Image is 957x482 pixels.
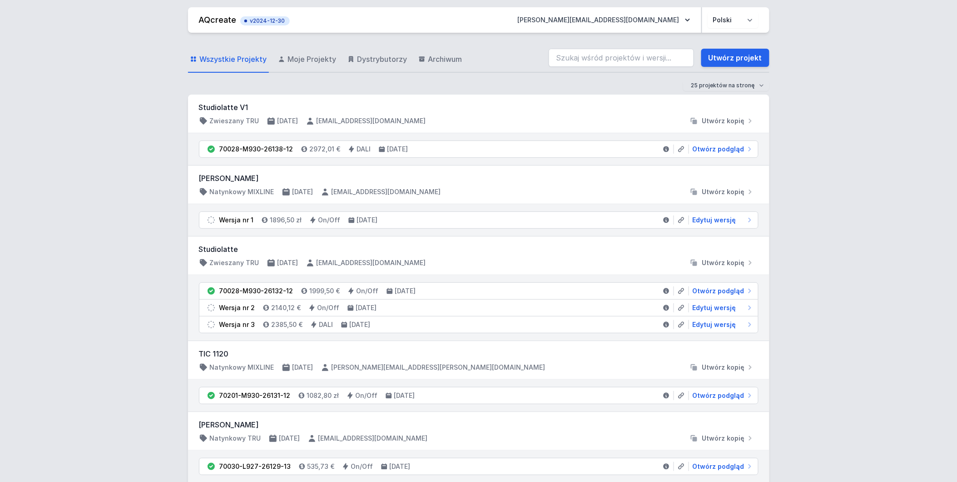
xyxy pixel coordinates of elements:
[689,320,754,329] a: Edytuj wersję
[317,303,340,312] h4: On/Off
[387,145,408,154] h4: [DATE]
[689,145,754,154] a: Otwórz podgląd
[693,286,744,296] span: Otwórz podgląd
[702,258,745,267] span: Utwórz kopię
[693,303,736,312] span: Edytuj wersję
[310,145,341,154] h4: 2972,01 €
[200,54,267,65] span: Wszystkie Projekty
[219,303,255,312] div: Wersja nr 2
[293,363,313,372] h4: [DATE]
[279,434,300,443] h4: [DATE]
[210,363,274,372] h4: Natynkowy MIXLINE
[317,116,426,126] h4: [EMAIL_ADDRESS][DOMAIN_NAME]
[219,320,255,329] div: Wersja nr 3
[332,187,441,196] h4: [EMAIL_ADDRESS][DOMAIN_NAME]
[278,258,298,267] h4: [DATE]
[272,303,301,312] h4: 2140,12 €
[357,145,371,154] h4: DALI
[270,216,302,225] h4: 1896,50 zł
[357,54,407,65] span: Dystrybutorzy
[199,173,759,184] h3: [PERSON_NAME]
[693,320,736,329] span: Edytuj wersję
[693,216,736,225] span: Edytuj wersję
[702,434,745,443] span: Utwórz kopię
[210,187,274,196] h4: Natynkowy MIXLINE
[428,54,462,65] span: Archiwum
[686,258,759,267] button: Utwórz kopię
[346,46,409,73] a: Dystrybutorzy
[207,320,216,329] img: draft.svg
[390,462,411,471] h4: [DATE]
[357,216,378,225] h4: [DATE]
[350,320,371,329] h4: [DATE]
[332,363,545,372] h4: [PERSON_NAME][EMAIL_ADDRESS][PERSON_NAME][DOMAIN_NAME]
[693,462,744,471] span: Otwórz podgląd
[351,462,373,471] h4: On/Off
[701,49,769,67] a: Utwórz projekt
[702,116,745,126] span: Utwórz kopię
[689,286,754,296] a: Otwórz podgląd
[219,216,254,225] div: Wersja nr 1
[689,303,754,312] a: Edytuj wersję
[210,258,259,267] h4: Zwieszany TRU
[686,116,759,126] button: Utwórz kopię
[549,49,694,67] input: Szukaj wśród projektów i wersji...
[686,434,759,443] button: Utwórz kopię
[708,12,759,28] select: Wybierz język
[293,187,313,196] h4: [DATE]
[394,391,415,400] h4: [DATE]
[356,391,378,400] h4: On/Off
[278,116,298,126] h4: [DATE]
[199,419,759,430] h3: [PERSON_NAME]
[199,102,759,113] h3: Studiolatte V1
[319,320,333,329] h4: DALI
[357,286,379,296] h4: On/Off
[689,391,754,400] a: Otwórz podgląd
[417,46,464,73] a: Archiwum
[702,187,745,196] span: Utwórz kopię
[689,216,754,225] a: Edytuj wersję
[702,363,745,372] span: Utwórz kopię
[693,145,744,154] span: Otwórz podgląd
[318,434,428,443] h4: [EMAIL_ADDRESS][DOMAIN_NAME]
[240,15,290,25] button: v2024-12-30
[511,12,698,28] button: [PERSON_NAME][EMAIL_ADDRESS][DOMAIN_NAME]
[276,46,338,73] a: Moje Projekty
[219,462,291,471] div: 70030-L927-26129-13
[318,216,341,225] h4: On/Off
[356,303,377,312] h4: [DATE]
[207,216,216,225] img: draft.svg
[310,286,340,296] h4: 1999,50 €
[395,286,416,296] h4: [DATE]
[272,320,303,329] h4: 2385,50 €
[219,286,293,296] div: 70028-M930-26132-12
[689,462,754,471] a: Otwórz podgląd
[188,46,269,73] a: Wszystkie Projekty
[210,116,259,126] h4: Zwieszany TRU
[686,187,759,196] button: Utwórz kopię
[693,391,744,400] span: Otwórz podgląd
[307,391,339,400] h4: 1082,80 zł
[199,244,759,255] h3: Studiolatte
[199,15,237,25] a: AQcreate
[207,303,216,312] img: draft.svg
[219,391,291,400] div: 70201-M930-26131-12
[686,363,759,372] button: Utwórz kopię
[307,462,335,471] h4: 535,73 €
[288,54,337,65] span: Moje Projekty
[210,434,261,443] h4: Natynkowy TRU
[245,17,285,25] span: v2024-12-30
[199,348,759,359] h3: TIC 1120
[219,145,293,154] div: 70028-M930-26138-12
[317,258,426,267] h4: [EMAIL_ADDRESS][DOMAIN_NAME]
